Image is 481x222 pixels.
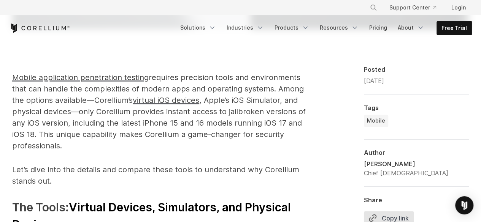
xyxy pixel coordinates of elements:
[222,21,268,35] a: Industries
[12,73,149,82] a: Mobile application penetration testing
[364,115,388,127] a: Mobile
[176,21,221,35] a: Solutions
[367,117,385,124] span: Mobile
[445,1,472,14] a: Login
[12,164,313,186] p: Let’s dive into the details and compare these tools to understand why Corellium stands out.
[176,21,472,35] div: Navigation Menu
[367,1,380,14] button: Search
[360,1,472,14] div: Navigation Menu
[315,21,363,35] a: Resources
[393,21,429,35] a: About
[364,104,469,112] div: Tags
[364,168,448,177] div: Chief [DEMOGRAPHIC_DATA]
[364,77,384,85] span: [DATE]
[12,72,313,151] p: requires precision tools and environments that can handle the complexities of modern apps and ope...
[133,96,199,105] a: virtual iOS devices
[364,66,469,73] div: Posted
[455,196,473,214] div: Open Intercom Messenger
[270,21,314,35] a: Products
[364,196,469,203] div: Share
[365,21,392,35] a: Pricing
[10,24,70,33] a: Corellium Home
[364,159,448,168] div: [PERSON_NAME]
[437,21,471,35] a: Free Trial
[364,148,469,156] div: Author
[383,1,442,14] a: Support Center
